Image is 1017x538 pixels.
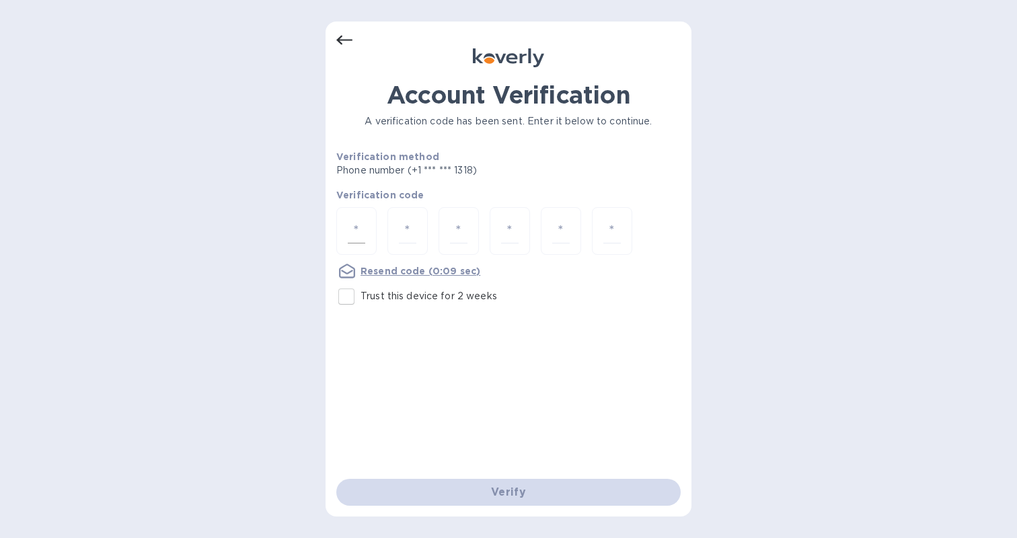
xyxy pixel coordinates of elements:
[361,289,497,303] p: Trust this device for 2 weeks
[336,151,439,162] b: Verification method
[336,114,681,128] p: A verification code has been sent. Enter it below to continue.
[336,163,580,178] p: Phone number (+1 *** *** 1318)
[361,266,480,276] u: Resend code (0:09 sec)
[336,81,681,109] h1: Account Verification
[336,188,681,202] p: Verification code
